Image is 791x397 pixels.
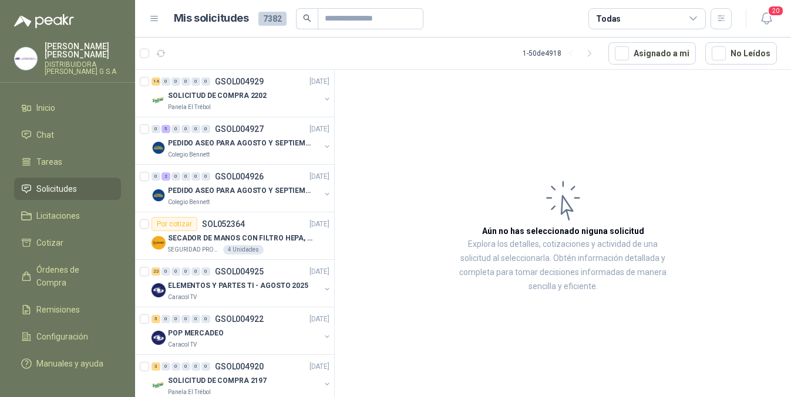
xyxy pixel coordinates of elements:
[14,205,121,227] a: Licitaciones
[191,315,200,323] div: 0
[152,283,166,297] img: Company Logo
[14,325,121,348] a: Configuración
[36,209,80,222] span: Licitaciones
[161,362,170,371] div: 0
[168,328,224,339] p: POP MERCADEO
[36,101,55,114] span: Inicio
[36,330,88,343] span: Configuración
[171,125,180,133] div: 0
[215,125,264,133] p: GSOL004927
[309,171,329,182] p: [DATE]
[152,172,160,181] div: 0
[168,233,314,244] p: SECADOR DE MANOS CON FILTRO HEPA, SECADO RAPIDO
[215,362,264,371] p: GSOL004920
[152,77,160,86] div: 14
[705,42,777,65] button: No Leídos
[14,232,121,254] a: Cotizar
[36,128,54,141] span: Chat
[608,42,696,65] button: Asignado a mi
[201,172,210,181] div: 0
[135,212,334,260] a: Por cotizarSOL052364[DATE] Company LogoSECADOR DE MANOS CON FILTRO HEPA, SECADO RAPIDOSEGURIDAD P...
[171,77,180,86] div: 0
[223,245,264,255] div: 4 Unidades
[168,198,210,207] p: Colegio Bennett
[191,77,200,86] div: 0
[181,125,190,133] div: 0
[152,141,166,155] img: Company Logo
[14,259,121,294] a: Órdenes de Compra
[14,352,121,375] a: Manuales y ayuda
[309,124,329,135] p: [DATE]
[168,280,308,291] p: ELEMENTOS Y PARTES TI - AGOSTO 2025
[45,42,121,59] p: [PERSON_NAME] [PERSON_NAME]
[309,361,329,372] p: [DATE]
[181,77,190,86] div: 0
[202,220,245,228] p: SOL052364
[36,263,110,289] span: Órdenes de Compra
[14,124,121,146] a: Chat
[168,103,211,112] p: Panela El Trébol
[309,314,329,325] p: [DATE]
[161,267,170,276] div: 0
[596,12,621,25] div: Todas
[174,10,249,27] h1: Mis solicitudes
[168,293,197,302] p: Caracol TV
[168,388,211,397] p: Panela El Trébol
[161,315,170,323] div: 0
[201,125,210,133] div: 0
[258,12,287,26] span: 7382
[523,44,599,63] div: 1 - 50 de 4918
[309,219,329,230] p: [DATE]
[45,61,121,75] p: DISTRIBUIDORA [PERSON_NAME] G S.A
[181,362,190,371] div: 0
[452,237,674,294] p: Explora los detalles, cotizaciones y actividad de una solicitud al seleccionarla. Obtén informaci...
[201,267,210,276] div: 0
[168,138,314,149] p: PEDIDO ASEO PARA AGOSTO Y SEPTIEMBRE 2
[768,5,784,16] span: 20
[152,217,197,231] div: Por cotizar
[168,340,197,350] p: Caracol TV
[201,315,210,323] div: 0
[161,125,170,133] div: 5
[181,315,190,323] div: 0
[168,375,267,386] p: SOLICITUD DE COMPRA 2197
[152,188,166,202] img: Company Logo
[36,303,80,316] span: Remisiones
[168,90,267,101] p: SOLICITUD DE COMPRA 2202
[152,169,332,207] a: 0 2 0 0 0 0 GSOL004926[DATE] Company LogoPEDIDO ASEO PARA AGOSTO Y SEPTIEMBREColegio Bennett
[36,357,103,370] span: Manuales y ayuda
[152,236,166,250] img: Company Logo
[168,150,210,160] p: Colegio Bennett
[215,315,264,323] p: GSOL004922
[152,74,332,112] a: 14 0 0 0 0 0 GSOL004929[DATE] Company LogoSOLICITUD DE COMPRA 2202Panela El Trébol
[152,362,160,371] div: 3
[14,14,74,28] img: Logo peakr
[168,185,314,196] p: PEDIDO ASEO PARA AGOSTO Y SEPTIEMBRE
[14,97,121,119] a: Inicio
[152,125,160,133] div: 0
[161,172,170,181] div: 2
[215,267,264,276] p: GSOL004925
[14,298,121,321] a: Remisiones
[14,178,121,200] a: Solicitudes
[171,267,180,276] div: 0
[191,362,200,371] div: 0
[152,359,332,397] a: 3 0 0 0 0 0 GSOL004920[DATE] Company LogoSOLICITUD DE COMPRA 2197Panela El Trébol
[161,77,170,86] div: 0
[152,312,332,350] a: 5 0 0 0 0 0 GSOL004922[DATE] Company LogoPOP MERCADEOCaracol TV
[152,264,332,302] a: 23 0 0 0 0 0 GSOL004925[DATE] Company LogoELEMENTOS Y PARTES TI - AGOSTO 2025Caracol TV
[171,315,180,323] div: 0
[215,172,264,181] p: GSOL004926
[152,93,166,107] img: Company Logo
[191,125,200,133] div: 0
[191,267,200,276] div: 0
[152,122,332,160] a: 0 5 0 0 0 0 GSOL004927[DATE] Company LogoPEDIDO ASEO PARA AGOSTO Y SEPTIEMBRE 2Colegio Bennett
[181,172,190,181] div: 0
[36,155,62,168] span: Tareas
[181,267,190,276] div: 0
[152,315,160,323] div: 5
[168,245,221,255] p: SEGURIDAD PROVISER LTDA
[171,172,180,181] div: 0
[482,225,644,237] h3: Aún no has seleccionado niguna solicitud
[303,14,311,22] span: search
